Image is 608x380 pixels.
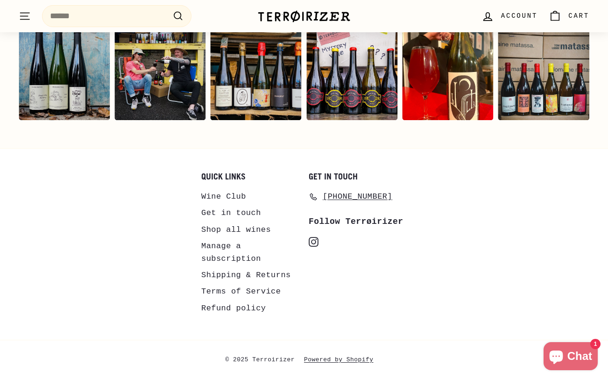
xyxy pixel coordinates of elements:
[323,190,392,203] span: [PHONE_NUMBER]
[498,29,589,120] div: Instagram post opens in a popup
[201,300,266,316] a: Refund policy
[201,222,271,238] a: Shop all wines
[114,29,205,120] div: Instagram post opens in a popup
[306,29,397,120] div: Instagram post opens in a popup
[568,11,589,21] span: Cart
[201,267,291,283] a: Shipping & Returns
[309,215,407,229] div: Follow Terrøirizer
[211,29,302,120] div: Instagram post opens in a popup
[201,188,246,205] a: Wine Club
[501,11,537,21] span: Account
[201,238,299,267] a: Manage a subscription
[309,172,407,181] h2: Get in touch
[201,172,299,181] h2: Quick links
[201,283,281,300] a: Terms of Service
[309,188,392,205] a: [PHONE_NUMBER]
[225,354,304,366] span: © 2025 Terroirizer
[201,205,261,221] a: Get in touch
[304,354,383,366] a: Powered by Shopify
[19,29,110,120] div: Instagram post opens in a popup
[541,342,601,373] inbox-online-store-chat: Shopify online store chat
[402,29,493,120] div: Instagram post opens in a popup
[476,2,543,30] a: Account
[543,2,595,30] a: Cart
